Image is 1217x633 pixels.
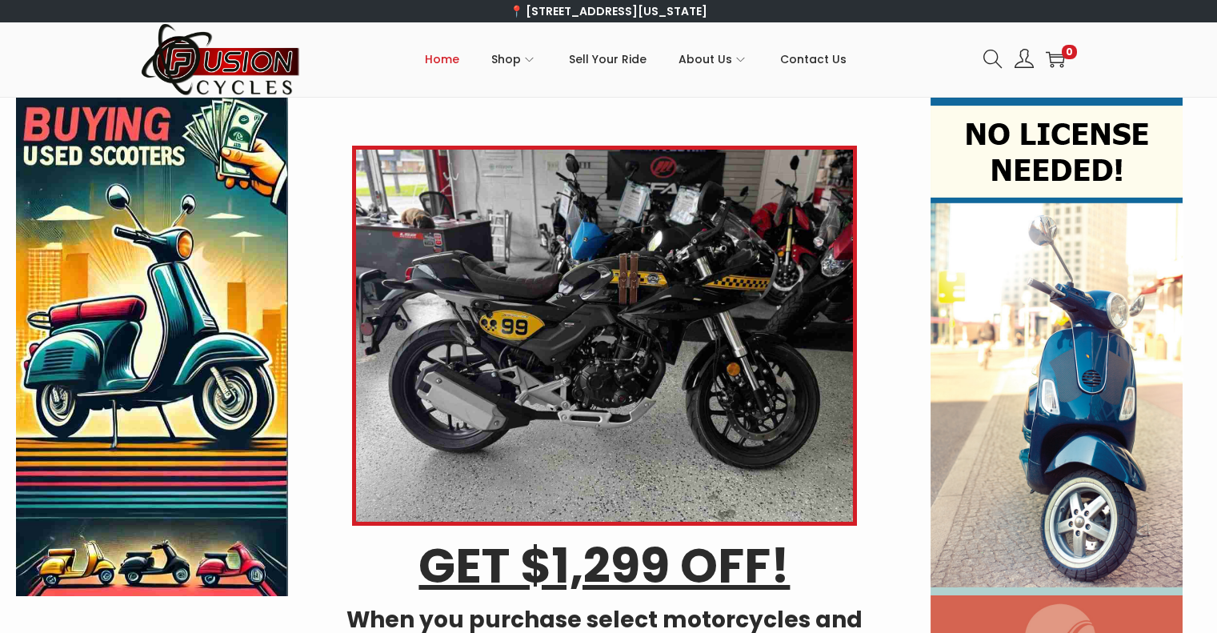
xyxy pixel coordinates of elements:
[425,23,459,95] a: Home
[679,39,732,79] span: About Us
[301,23,971,95] nav: Primary navigation
[510,3,707,19] a: 📍 [STREET_ADDRESS][US_STATE]
[569,23,647,95] a: Sell Your Ride
[1046,50,1065,69] a: 0
[780,23,847,95] a: Contact Us
[780,39,847,79] span: Contact Us
[569,39,647,79] span: Sell Your Ride
[418,532,790,599] u: GET $1,299 OFF!
[425,39,459,79] span: Home
[491,39,521,79] span: Shop
[491,23,537,95] a: Shop
[679,23,748,95] a: About Us
[141,22,301,97] img: Woostify retina logo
